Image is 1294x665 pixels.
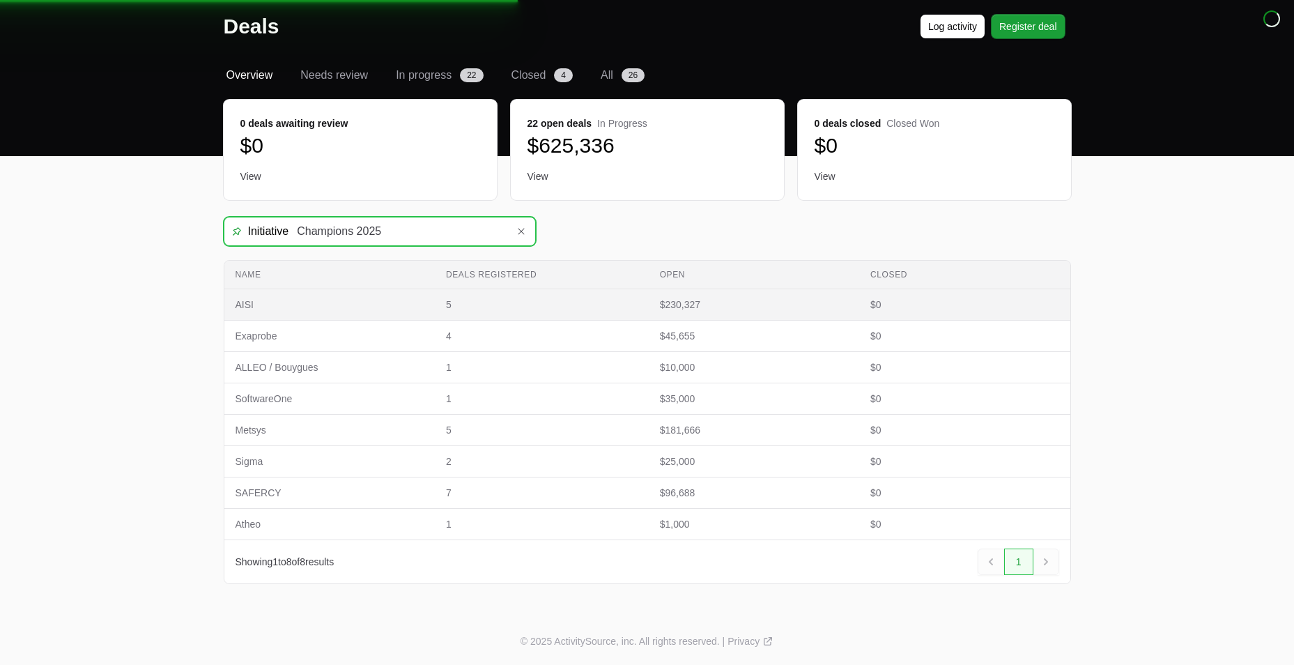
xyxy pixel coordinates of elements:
[507,217,535,245] button: Remove
[622,68,645,82] span: 26
[649,261,859,289] th: Open
[511,67,546,84] span: Closed
[527,133,767,158] dd: $625,336
[224,14,279,39] h1: Deals
[435,261,649,289] th: Deals registered
[300,67,368,84] span: Needs review
[598,67,647,84] a: All26
[446,454,638,468] span: 2
[446,517,638,531] span: 1
[224,67,1071,84] nav: Deals navigation
[660,454,848,468] span: $25,000
[460,68,483,82] span: 22
[236,423,424,437] span: Metsys
[660,329,848,343] span: $45,655
[240,169,480,183] a: View
[224,261,435,289] th: Name
[509,67,576,84] a: Closed4
[660,517,848,531] span: $1,000
[286,556,292,567] span: 8
[396,67,452,84] span: In progress
[446,392,638,406] span: 1
[236,298,424,312] span: AISI
[236,360,424,374] span: ALLEO / Bouygues
[660,298,848,312] span: $230,327
[298,67,371,84] a: Needs review
[859,261,1070,289] th: Closed
[236,517,424,531] span: Atheo
[727,634,773,648] a: Privacy
[300,556,305,567] span: 8
[226,67,273,84] span: Overview
[723,634,725,648] span: |
[815,169,1054,183] a: View
[870,360,1058,374] span: $0
[224,217,1071,584] section: Deals Filters
[446,423,638,437] span: 5
[521,634,720,648] p: © 2025 ActivitySource, inc. All rights reserved.
[393,67,486,84] a: In progress22
[991,14,1065,39] button: Register deal
[660,423,848,437] span: $181,666
[660,486,848,500] span: $96,688
[236,329,424,343] span: Exaprobe
[288,217,507,245] input: Search initiatives
[554,68,573,82] span: 4
[815,133,1054,158] dd: $0
[870,486,1058,500] span: $0
[601,67,613,84] span: All
[446,360,638,374] span: 1
[240,116,480,130] dt: 0 deals awaiting review
[870,454,1058,468] span: $0
[224,223,289,240] span: Initiative
[240,133,480,158] dd: $0
[527,169,767,183] a: View
[999,18,1057,35] span: Register deal
[272,556,278,567] span: 1
[236,454,424,468] span: Sigma
[920,14,1065,39] div: Primary actions
[870,423,1058,437] span: $0
[597,118,647,129] span: In Progress
[446,298,638,312] span: 5
[928,18,977,35] span: Log activity
[446,329,638,343] span: 4
[1004,549,1033,575] a: 1
[870,329,1058,343] span: $0
[236,555,334,569] p: Showing to of results
[446,486,638,500] span: 7
[224,67,276,84] a: Overview
[660,360,848,374] span: $10,000
[236,486,424,500] span: SAFERCY
[660,392,848,406] span: $35,000
[870,517,1058,531] span: $0
[527,116,767,130] dt: 22 open deals
[886,118,939,129] span: Closed Won
[870,392,1058,406] span: $0
[815,116,1054,130] dt: 0 deals closed
[236,392,424,406] span: SoftwareOne
[870,298,1058,312] span: $0
[920,14,985,39] button: Log activity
